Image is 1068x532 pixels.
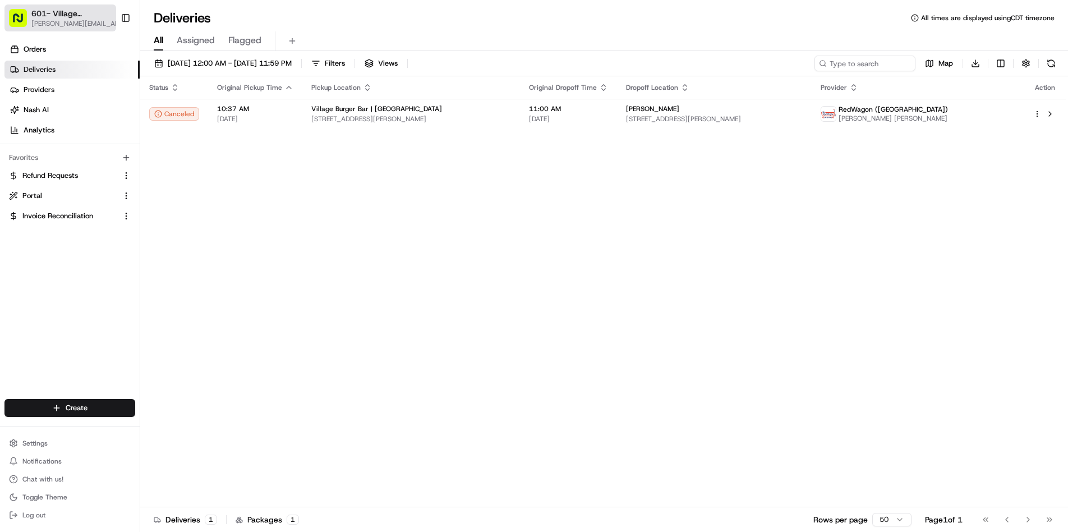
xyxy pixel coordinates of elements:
button: 601- Village [GEOGRAPHIC_DATA]- [GEOGRAPHIC_DATA][PERSON_NAME][EMAIL_ADDRESS][DOMAIN_NAME] [4,4,116,31]
h1: Deliveries [154,9,211,27]
span: [PERSON_NAME] [626,104,679,113]
a: Nash AI [4,101,140,119]
span: Status [149,83,168,92]
div: Page 1 of 1 [925,514,963,525]
a: Providers [4,81,140,99]
span: Providers [24,85,54,95]
span: Map [938,58,953,68]
span: Notifications [22,457,62,466]
button: [DATE] 12:00 AM - [DATE] 11:59 PM [149,56,297,71]
span: [STREET_ADDRESS][PERSON_NAME] [626,114,803,123]
button: Portal [4,187,135,205]
span: [DATE] 12:00 AM - [DATE] 11:59 PM [168,58,292,68]
a: Analytics [4,121,140,139]
span: Original Pickup Time [217,83,282,92]
button: Filters [306,56,350,71]
button: Refresh [1043,56,1059,71]
span: Portal [22,191,42,201]
span: Deliveries [24,65,56,75]
div: Deliveries [154,514,217,525]
span: Village Burger Bar | [GEOGRAPHIC_DATA] [311,104,442,113]
span: All times are displayed using CDT timezone [921,13,1055,22]
div: 1 [205,515,217,525]
p: Rows per page [813,514,868,525]
span: Toggle Theme [22,493,67,502]
button: Create [4,399,135,417]
a: Portal [9,191,117,201]
span: Original Dropoff Time [529,83,597,92]
a: Refund Requests [9,171,117,181]
span: Flagged [228,34,261,47]
div: Action [1033,83,1057,92]
a: Deliveries [4,61,140,79]
span: [DATE] [529,114,608,123]
span: All [154,34,163,47]
span: Settings [22,439,48,448]
span: [DATE] [217,114,293,123]
span: Analytics [24,125,54,135]
span: 10:37 AM [217,104,293,113]
button: Toggle Theme [4,489,135,505]
span: Log out [22,511,45,520]
span: RedWagon ([GEOGRAPHIC_DATA]) [839,105,948,114]
button: Map [920,56,958,71]
span: Create [66,403,88,413]
button: Log out [4,507,135,523]
span: Views [378,58,398,68]
div: Packages [236,514,299,525]
span: [PERSON_NAME] [PERSON_NAME] [839,114,948,123]
span: [STREET_ADDRESS][PERSON_NAME] [311,114,511,123]
span: 11:00 AM [529,104,608,113]
span: Chat with us! [22,475,63,484]
button: Refund Requests [4,167,135,185]
button: Settings [4,435,135,451]
span: Assigned [177,34,215,47]
span: Refund Requests [22,171,78,181]
div: 1 [287,515,299,525]
span: Pickup Location [311,83,361,92]
a: Orders [4,40,140,58]
span: Nash AI [24,105,49,115]
span: Provider [821,83,847,92]
input: Type to search [814,56,915,71]
img: time_to_eat_nevada_logo [821,107,836,121]
span: Filters [325,58,345,68]
button: Canceled [149,107,199,121]
button: Views [360,56,403,71]
a: Invoice Reconciliation [9,211,117,221]
button: 601- Village [GEOGRAPHIC_DATA]- [GEOGRAPHIC_DATA] [31,8,113,19]
button: Notifications [4,453,135,469]
button: Chat with us! [4,471,135,487]
span: Invoice Reconciliation [22,211,93,221]
span: Dropoff Location [626,83,678,92]
span: Orders [24,44,46,54]
div: Favorites [4,149,135,167]
button: Invoice Reconciliation [4,207,135,225]
button: [PERSON_NAME][EMAIL_ADDRESS][DOMAIN_NAME] [31,19,125,28]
